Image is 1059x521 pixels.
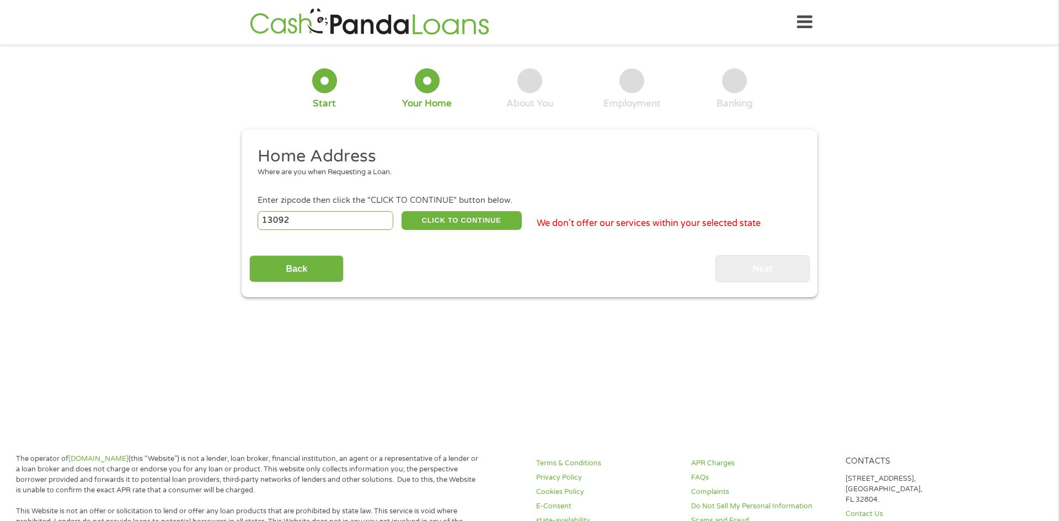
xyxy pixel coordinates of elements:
div: Where are you when Requesting a Loan. [258,167,794,178]
a: [DOMAIN_NAME] [68,454,129,463]
div: Your Home [402,98,452,110]
div: Employment [603,98,661,110]
div: Banking [716,98,753,110]
div: Start [313,98,336,110]
a: E-Consent [536,501,677,512]
h4: Contacts [846,456,987,467]
p: [STREET_ADDRESS], [GEOGRAPHIC_DATA], FL 32804. [846,474,987,505]
a: Contact Us [846,509,987,519]
a: Do Not Sell My Personal Information [691,501,832,512]
a: Privacy Policy [536,472,677,483]
div: About You [506,98,553,110]
input: Next [715,255,810,282]
img: GetLoanNow Logo [247,7,493,38]
h2: Home Address [258,146,794,168]
a: APR Charges [691,458,832,469]
a: Cookies Policy [536,487,677,497]
input: Back [249,255,344,282]
a: Terms & Conditions [536,458,677,469]
p: We don't offer our services within your selected state [537,217,761,232]
div: Enter zipcode then click the "CLICK TO CONTINUE" button below. [258,195,801,207]
a: Complaints [691,487,832,497]
input: Enter Zipcode (e.g 01510) [258,211,394,230]
a: FAQs [691,472,832,483]
p: The operator of (this “Website”) is not a lender, loan broker, financial institution, an agent or... [16,454,480,496]
button: CLICK TO CONTINUE [402,211,522,230]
